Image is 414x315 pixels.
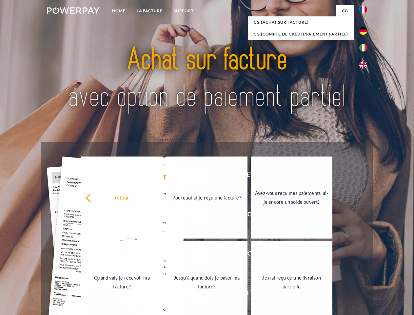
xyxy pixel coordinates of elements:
a: CG (Compte de crédit/paiement partiel) [248,28,354,40]
img: fr [359,6,367,13]
img: it [359,44,367,52]
img: logo-powerpay-white.svg [47,7,100,14]
div: Quand vais-je recevoir ma facture? [85,273,159,291]
img: de [359,27,367,35]
a: Avez-vous reçu mes paiements, ai-je encore un solde ouvert? [251,157,332,239]
a: CG [336,5,354,17]
a: Home [107,5,131,17]
a: CG (achat sur facture) [248,16,354,28]
div: retour [85,193,159,202]
a: LA FACTURE [131,5,168,17]
img: title-powerpay_fr.svg [63,31,351,126]
a: Support [168,5,199,17]
div: Je n'ai reçu qu'une livraison partielle [255,273,328,291]
img: en [359,61,367,69]
div: Jusqu'à quand dois-je payer ma facture? [170,273,244,291]
div: Pourquoi ai-je reçu une facture? [170,193,244,202]
div: Avez-vous reçu mes paiements, ai-je encore un solde ouvert? [255,189,328,206]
